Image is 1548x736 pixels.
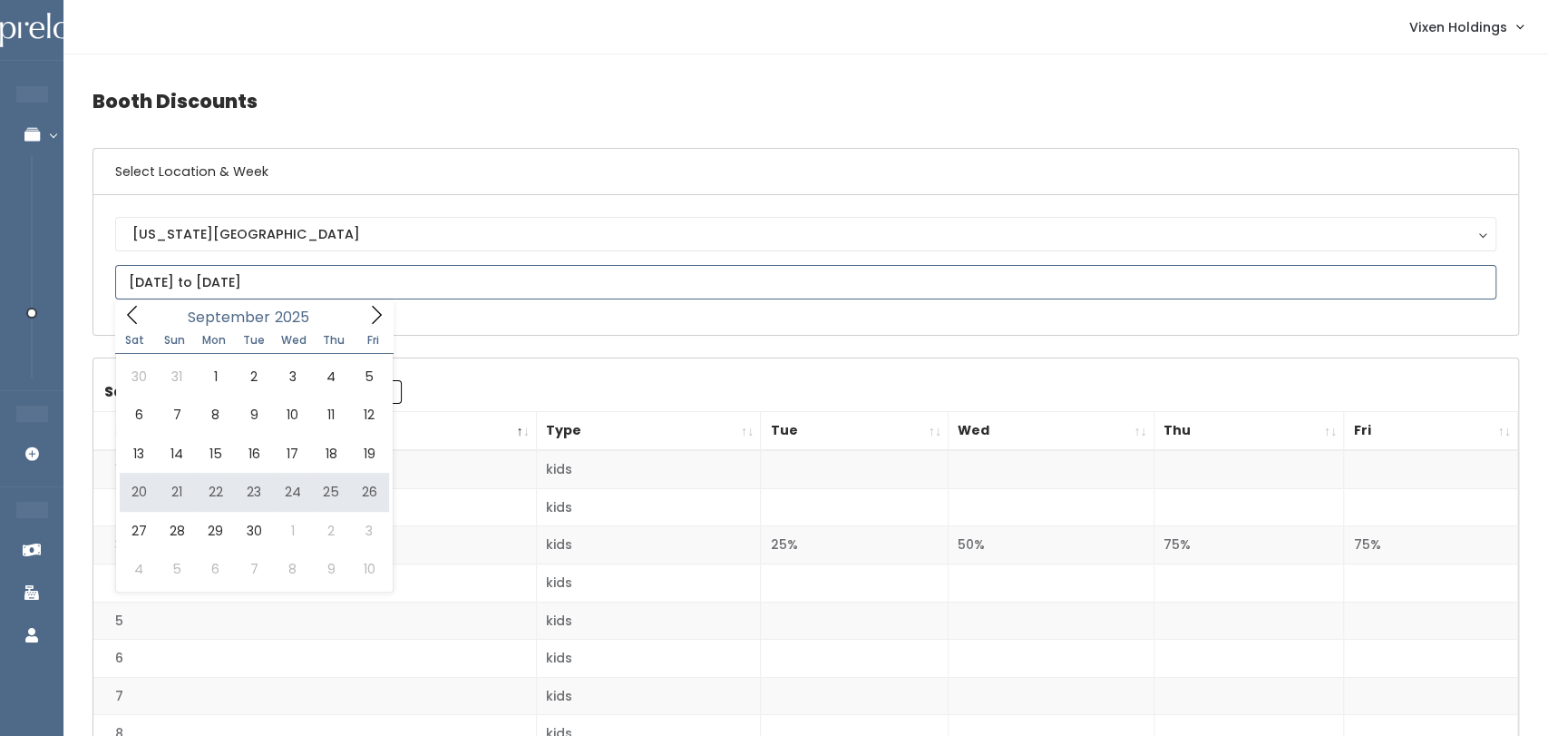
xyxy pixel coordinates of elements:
[235,512,273,550] span: September 30, 2025
[120,358,158,396] span: August 30, 2025
[1154,526,1344,564] td: 75%
[195,335,235,346] span: Mon
[120,435,158,473] span: September 13, 2025
[312,435,350,473] span: September 18, 2025
[350,550,388,588] span: October 10, 2025
[354,335,394,346] span: Fri
[273,358,311,396] span: September 3, 2025
[270,306,325,329] input: Year
[312,396,350,434] span: September 11, 2025
[235,550,273,588] span: October 7, 2025
[158,396,196,434] span: September 7, 2025
[93,640,536,678] td: 6
[273,435,311,473] span: September 17, 2025
[949,526,1154,564] td: 50%
[350,435,388,473] span: September 19, 2025
[1409,17,1507,37] span: Vixen Holdings
[197,512,235,550] span: September 29, 2025
[158,550,196,588] span: October 5, 2025
[197,550,235,588] span: October 6, 2025
[1344,526,1518,564] td: 75%
[115,265,1496,299] input: September 27 - October 3, 2025
[92,76,1519,126] h4: Booth Discounts
[350,512,388,550] span: October 3, 2025
[197,473,235,511] span: September 22, 2025
[273,396,311,434] span: September 10, 2025
[536,602,761,640] td: kids
[235,473,273,511] span: September 23, 2025
[115,335,155,346] span: Sat
[155,335,195,346] span: Sun
[1344,412,1518,451] th: Fri: activate to sort column ascending
[350,396,388,434] span: September 12, 2025
[314,335,354,346] span: Thu
[197,435,235,473] span: September 15, 2025
[536,526,761,564] td: kids
[93,564,536,603] td: 4
[1154,412,1344,451] th: Thu: activate to sort column ascending
[120,512,158,550] span: September 27, 2025
[312,358,350,396] span: September 4, 2025
[274,335,314,346] span: Wed
[93,450,536,488] td: 1
[93,149,1518,195] h6: Select Location & Week
[93,602,536,640] td: 5
[93,526,536,564] td: 3
[536,677,761,715] td: kids
[312,550,350,588] span: October 9, 2025
[312,473,350,511] span: September 25, 2025
[312,512,350,550] span: October 2, 2025
[350,358,388,396] span: September 5, 2025
[235,358,273,396] span: September 2, 2025
[235,435,273,473] span: September 16, 2025
[273,473,311,511] span: September 24, 2025
[93,488,536,526] td: 2
[536,640,761,678] td: kids
[158,473,196,511] span: September 21, 2025
[273,512,311,550] span: October 1, 2025
[536,412,761,451] th: Type: activate to sort column ascending
[536,488,761,526] td: kids
[188,310,270,325] span: September
[115,217,1496,251] button: [US_STATE][GEOGRAPHIC_DATA]
[761,412,949,451] th: Tue: activate to sort column ascending
[197,358,235,396] span: September 1, 2025
[158,435,196,473] span: September 14, 2025
[949,412,1154,451] th: Wed: activate to sort column ascending
[104,380,402,404] label: Search:
[93,412,536,451] th: Booth Number: activate to sort column descending
[158,512,196,550] span: September 28, 2025
[197,396,235,434] span: September 8, 2025
[761,526,949,564] td: 25%
[273,550,311,588] span: October 8, 2025
[234,335,274,346] span: Tue
[158,358,196,396] span: August 31, 2025
[120,550,158,588] span: October 4, 2025
[1391,7,1541,46] a: Vixen Holdings
[536,450,761,488] td: kids
[120,396,158,434] span: September 6, 2025
[350,473,388,511] span: September 26, 2025
[132,224,1479,244] div: [US_STATE][GEOGRAPHIC_DATA]
[120,473,158,511] span: September 20, 2025
[536,564,761,603] td: kids
[235,396,273,434] span: September 9, 2025
[93,677,536,715] td: 7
